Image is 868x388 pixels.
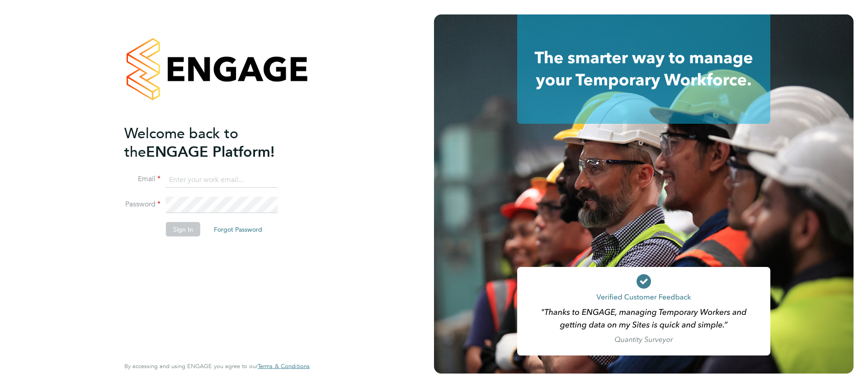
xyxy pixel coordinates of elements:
span: Welcome back to the [124,124,238,160]
label: Password [124,200,160,209]
a: Terms & Conditions [258,363,310,370]
input: Enter your work email... [166,172,278,188]
label: Email [124,174,160,184]
span: By accessing and using ENGAGE you agree to our [124,362,310,370]
h2: ENGAGE Platform! [124,124,301,161]
button: Forgot Password [207,222,269,237]
button: Sign In [166,222,200,237]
